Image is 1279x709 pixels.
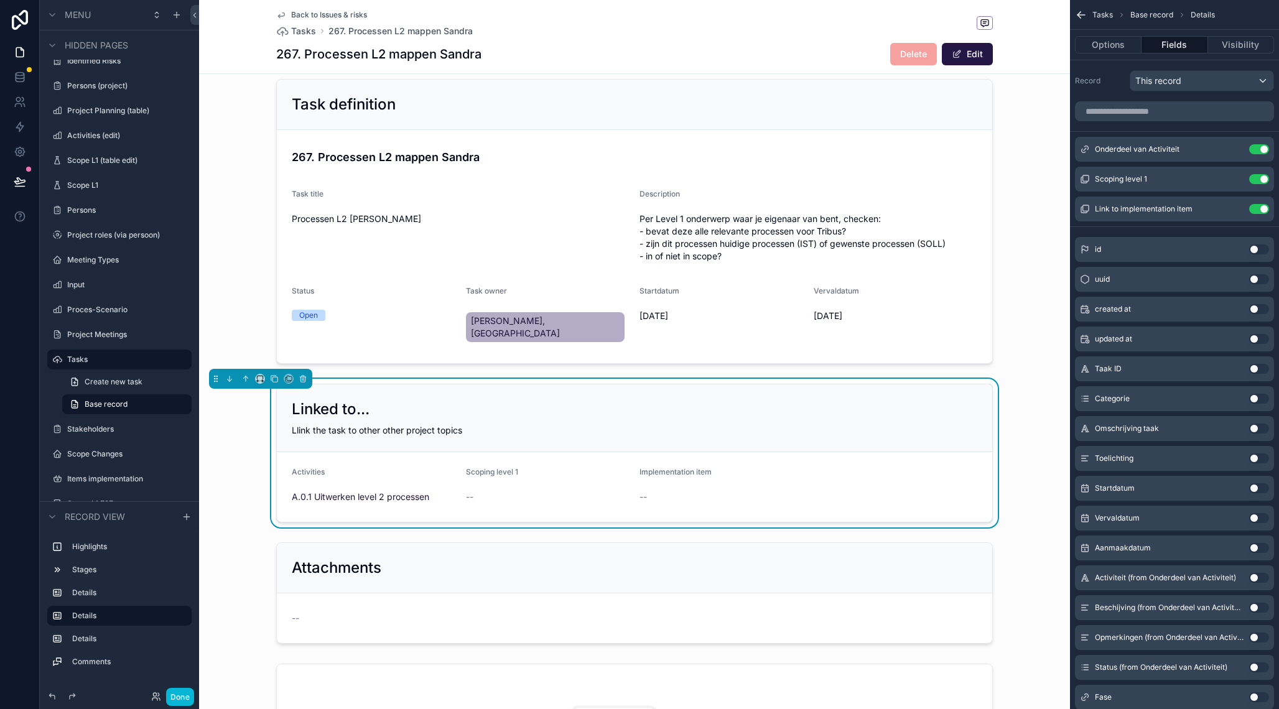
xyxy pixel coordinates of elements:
label: Identified Risks [67,56,189,66]
span: Hidden pages [65,39,128,52]
span: Record view [65,511,125,523]
a: 267. Processen L2 mappen Sandra [328,25,473,37]
span: Base record [85,399,128,409]
button: Options [1075,36,1142,53]
span: Beschijving (from Onderdeel van Activiteit) [1095,603,1244,613]
span: Back to Issues & risks [291,10,367,20]
span: -- [466,491,473,503]
label: Project Meetings [67,330,189,340]
span: Scoping level 1 [466,467,518,476]
span: uuid [1095,274,1110,284]
span: Tasks [1092,10,1113,20]
span: Aanmaakdatum [1095,543,1151,553]
span: Startdatum [1095,483,1135,493]
span: Tasks [291,25,316,37]
span: Implementation item [639,467,712,476]
span: Create new task [85,377,142,387]
button: Edit [942,43,993,65]
label: Scope Changes [67,449,189,459]
label: Persons (project) [67,81,189,91]
label: Record [1075,76,1125,86]
label: Persons [67,205,189,215]
label: Details [72,588,187,598]
span: id [1095,244,1101,254]
label: Comments [72,657,187,667]
button: Fields [1142,36,1207,53]
label: Scope L1 (table edit) [67,155,189,165]
span: -- [639,491,647,503]
label: Details [72,634,187,644]
label: Input [67,280,189,290]
a: Base record [62,394,192,414]
label: Tasks [67,354,184,364]
button: Done [166,688,194,706]
label: Highlights [72,542,187,552]
a: Back to Issues & risks [276,10,367,20]
a: A.0.1 Uitwerken level 2 processen [292,491,429,503]
label: Project roles (via persoon) [67,230,189,240]
span: Llink the task to other other project topics [292,425,462,435]
span: updated at [1095,334,1132,344]
a: Tasks [276,25,316,37]
span: Activities [292,467,325,476]
span: Base record [1130,10,1173,20]
label: Proces-Scenario [67,305,189,315]
span: Link to implementation item [1095,204,1193,214]
label: Stages [72,565,187,575]
button: Visibility [1208,36,1274,53]
label: Project Planning (table) [67,106,189,116]
label: Scope L1 E2E [67,499,189,509]
label: Meeting Types [67,255,189,265]
span: Opmerkingen (from Onderdeel van Activiteit) [1095,633,1244,642]
span: Activiteit (from Onderdeel van Activiteit) [1095,573,1236,583]
label: Activities (edit) [67,131,189,141]
div: scrollable content [40,531,199,684]
span: Menu [65,9,91,21]
span: Onderdeel van Activiteit [1095,144,1179,154]
span: Details [1191,10,1215,20]
span: created at [1095,304,1131,314]
span: This record [1135,75,1181,87]
span: Toelichting [1095,453,1133,463]
span: Status (from Onderdeel van Activiteit) [1095,662,1227,672]
label: Items implementation [67,474,189,484]
label: Stakeholders [67,424,189,434]
a: Create new task [62,372,192,392]
label: Scope L1 [67,180,189,190]
h1: 267. Processen L2 mappen Sandra [276,45,481,63]
span: Categorie [1095,394,1130,404]
button: This record [1130,70,1274,91]
h2: Linked to... [292,399,370,419]
span: Vervaldatum [1095,513,1140,523]
label: Details [72,611,182,621]
span: Omschrijving taak [1095,424,1159,433]
span: Taak ID [1095,364,1122,374]
span: Scoping level 1 [1095,174,1147,184]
